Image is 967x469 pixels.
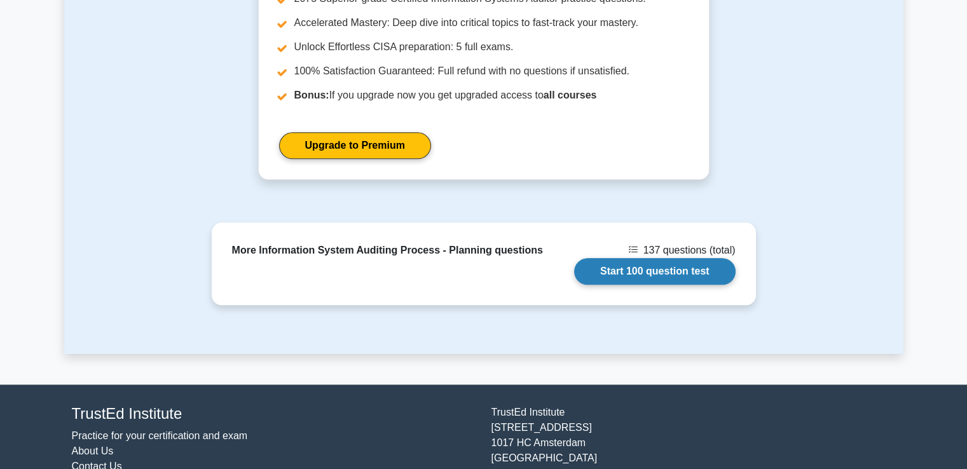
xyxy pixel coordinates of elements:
h4: TrustEd Institute [72,405,476,423]
a: Start 100 question test [574,258,736,285]
a: Upgrade to Premium [279,132,431,159]
a: Practice for your certification and exam [72,430,248,441]
a: About Us [72,445,114,456]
